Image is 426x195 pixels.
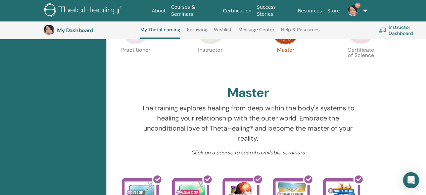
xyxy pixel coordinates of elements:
img: chalkboard-teacher.svg [379,28,386,33]
p: Master [272,47,300,76]
a: Courses & Seminars [169,1,220,20]
p: Practitioner [121,47,149,76]
p: Instructor [196,47,225,76]
p: Certificate of Science [347,47,375,76]
a: Certification [220,5,254,17]
a: About [149,5,169,17]
a: Help & Resources [281,27,320,38]
div: Open Intercom Messenger [403,172,419,188]
a: Following [187,27,207,38]
img: default.jpg [348,5,359,16]
a: Resources [295,5,325,17]
a: Message Center [238,27,274,38]
h3: My Dashboard [57,27,124,34]
h2: Master [227,85,269,101]
a: Store [325,5,342,17]
span: 9+ [355,3,361,8]
a: My ThetaLearning [140,27,180,39]
a: Wishlist [214,27,232,38]
p: Click on a course to search available seminars [141,149,355,157]
img: default.jpg [44,25,54,36]
a: Success Stories [254,1,295,20]
img: logo.png [44,3,125,18]
p: The training explores healing from deep within the body's systems to healing your relationship wi... [141,103,355,143]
